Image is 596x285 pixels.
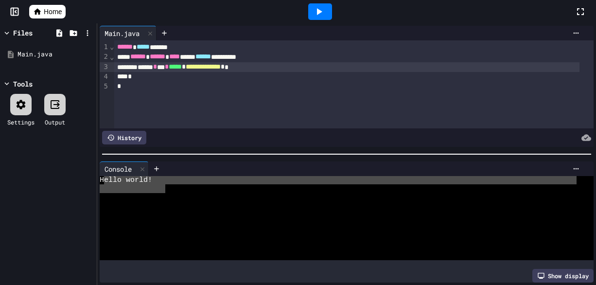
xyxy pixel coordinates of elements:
[532,269,594,283] div: Show display
[44,7,62,17] span: Home
[100,72,109,82] div: 4
[104,176,152,184] span: ello world!
[18,50,93,59] div: Main.java
[100,176,104,184] span: H
[29,5,66,18] a: Home
[45,118,65,126] div: Output
[100,82,109,91] div: 5
[100,28,144,38] div: Main.java
[100,62,109,72] div: 3
[100,26,157,40] div: Main.java
[102,131,146,144] div: History
[109,53,114,61] span: Fold line
[100,164,137,174] div: Console
[100,52,109,62] div: 2
[100,42,109,52] div: 1
[7,118,35,126] div: Settings
[100,161,149,176] div: Console
[13,28,33,38] div: Files
[13,79,33,89] div: Tools
[109,43,114,51] span: Fold line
